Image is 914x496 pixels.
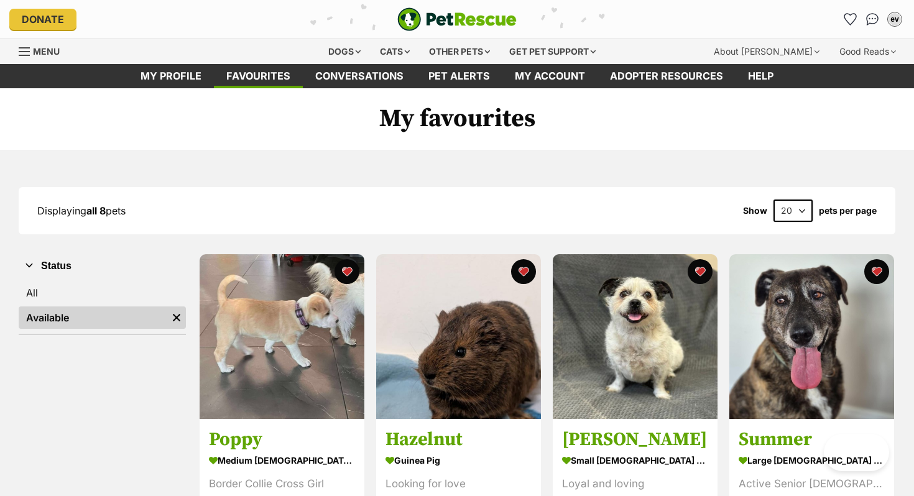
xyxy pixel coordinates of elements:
[739,428,885,452] h3: Summer
[371,39,418,64] div: Cats
[128,64,214,88] a: My profile
[397,7,517,31] img: logo-e224e6f780fb5917bec1dbf3a21bbac754714ae5b6737aabdf751b685950b380.svg
[9,9,76,30] a: Donate
[562,452,708,470] div: small [DEMOGRAPHIC_DATA] Dog
[562,476,708,493] div: Loyal and loving
[864,259,889,284] button: favourite
[739,476,885,493] div: Active Senior [DEMOGRAPHIC_DATA]
[209,452,355,470] div: medium [DEMOGRAPHIC_DATA] Dog
[397,7,517,31] a: PetRescue
[511,259,536,284] button: favourite
[86,204,106,217] strong: all 8
[736,64,786,88] a: Help
[19,279,186,334] div: Status
[200,254,364,419] img: Poppy
[385,428,532,452] h3: Hazelnut
[335,259,359,284] button: favourite
[889,13,901,25] div: ev
[33,46,60,57] span: Menu
[866,13,879,25] img: chat-41dd97257d64d25036548639549fe6c8038ab92f7586957e7f3b1b290dea8141.svg
[209,476,355,493] div: Border Collie Cross Girl
[385,452,532,470] div: Guinea Pig
[840,9,860,29] a: Favourites
[303,64,416,88] a: conversations
[167,306,186,329] a: Remove filter
[19,306,167,329] a: Available
[688,259,713,284] button: favourite
[598,64,736,88] a: Adopter resources
[19,39,68,62] a: Menu
[824,434,889,471] iframe: Help Scout Beacon - Open
[502,64,598,88] a: My account
[19,282,186,304] a: All
[819,206,877,216] label: pets per page
[19,258,186,274] button: Status
[885,9,905,29] button: My account
[501,39,604,64] div: Get pet support
[376,254,541,419] img: Hazelnut
[562,428,708,452] h3: [PERSON_NAME]
[420,39,499,64] div: Other pets
[743,206,767,216] span: Show
[862,9,882,29] a: Conversations
[37,204,126,217] span: Displaying pets
[416,64,502,88] a: Pet alerts
[553,254,718,419] img: Marty
[385,476,532,493] div: Looking for love
[739,452,885,470] div: large [DEMOGRAPHIC_DATA] Dog
[729,254,894,419] img: Summer
[831,39,905,64] div: Good Reads
[320,39,369,64] div: Dogs
[209,428,355,452] h3: Poppy
[705,39,828,64] div: About [PERSON_NAME]
[840,9,905,29] ul: Account quick links
[214,64,303,88] a: Favourites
